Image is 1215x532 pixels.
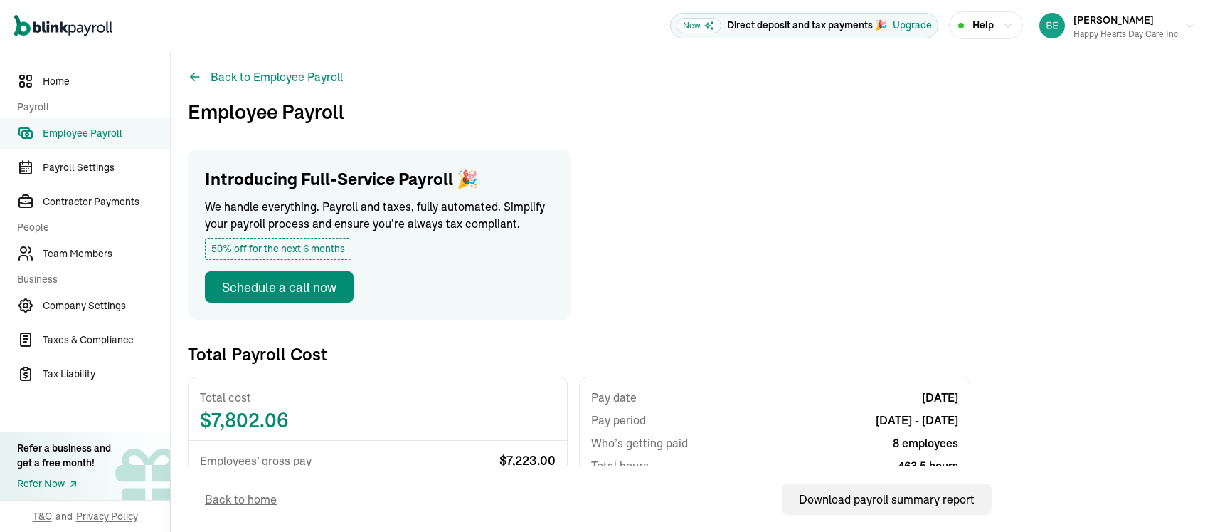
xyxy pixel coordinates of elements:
[1073,28,1178,41] div: Happy Hearts Day Care Inc
[922,389,958,406] span: [DATE]
[43,367,170,382] span: Tax Liability
[499,452,556,469] span: $ 7,223.00
[677,18,721,33] span: New
[591,389,637,406] span: Pay date
[893,434,958,452] span: 8 employees
[188,343,327,365] h3: Total Payroll Cost
[188,97,1198,127] h3: Employee Payroll
[43,298,170,313] span: Company Settings
[727,18,887,33] p: Direct deposit and tax payments 🎉
[43,126,170,141] span: Employee Payroll
[17,100,161,115] span: Payroll
[17,441,111,471] div: Refer a business and get a free month!
[200,389,556,406] span: Total cost
[1034,8,1201,43] button: [PERSON_NAME]Happy Hearts Day Care Inc
[188,484,294,515] button: Back to home
[43,246,170,261] span: Team Members
[205,167,553,192] h1: Introducing Full-Service Payroll 🎉
[893,18,932,33] button: Upgrade
[876,412,958,429] span: [DATE] - [DATE]
[205,198,553,232] p: We handle everything. Payroll and taxes, fully automated. Simplify your payroll process and ensur...
[1144,464,1215,532] iframe: Chat Widget
[898,457,958,474] span: 463.5 hours
[14,5,112,46] nav: Global
[43,333,170,348] span: Taxes & Compliance
[1073,14,1154,26] span: [PERSON_NAME]
[200,452,312,469] span: Employees’ gross pay
[17,220,161,235] span: People
[949,11,1023,39] button: Help
[205,238,351,260] span: 50% off for the next 6 months
[43,194,170,209] span: Contractor Payments
[222,278,336,297] div: Schedule a call now
[43,160,170,175] span: Payroll Settings
[972,18,994,33] span: Help
[17,476,111,491] a: Refer Now
[200,412,556,429] span: $ 7,802.06
[188,68,343,85] button: Back to Employee Payroll
[205,271,354,303] button: Schedule a call now
[799,491,975,508] div: Download payroll summary report
[76,509,138,523] span: Privacy Policy
[591,434,688,452] span: Who’s getting paid
[33,509,52,523] span: T&C
[782,484,992,515] button: Download payroll summary report
[17,272,161,287] span: Business
[591,412,646,429] span: Pay period
[43,74,170,89] span: Home
[591,457,649,474] span: Total hours
[205,491,277,508] span: Back to home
